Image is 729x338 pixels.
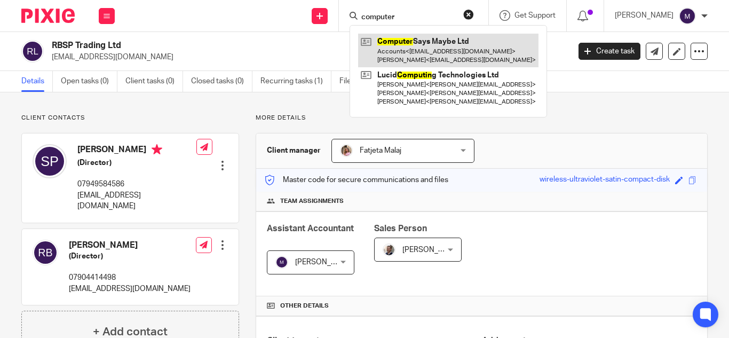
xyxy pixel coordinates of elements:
[264,175,448,185] p: Master code for secure communications and files
[33,144,67,178] img: svg%3E
[69,240,191,251] h4: [PERSON_NAME]
[33,240,58,265] img: svg%3E
[679,7,696,25] img: svg%3E
[267,224,354,233] span: Assistant Accountant
[52,40,461,51] h2: RBSP Trading Ltd
[21,71,53,92] a: Details
[256,114,708,122] p: More details
[260,71,331,92] a: Recurring tasks (1)
[579,43,640,60] a: Create task
[21,40,44,62] img: svg%3E
[267,145,321,156] h3: Client manager
[540,174,670,186] div: wireless-ultraviolet-satin-compact-disk
[69,272,191,283] p: 07904414498
[77,190,196,212] p: [EMAIL_ADDRESS][DOMAIN_NAME]
[61,71,117,92] a: Open tasks (0)
[69,251,191,262] h5: (Director)
[21,9,75,23] img: Pixie
[52,52,562,62] p: [EMAIL_ADDRESS][DOMAIN_NAME]
[191,71,252,92] a: Closed tasks (0)
[275,256,288,269] img: svg%3E
[125,71,183,92] a: Client tasks (0)
[463,9,474,20] button: Clear
[383,243,395,256] img: Matt%20Circle.png
[360,147,401,154] span: Fatjeta Malaj
[69,284,191,294] p: [EMAIL_ADDRESS][DOMAIN_NAME]
[340,144,353,157] img: MicrosoftTeams-image%20(5).png
[77,158,196,168] h5: (Director)
[152,144,162,155] i: Primary
[615,10,673,21] p: [PERSON_NAME]
[280,197,344,206] span: Team assignments
[77,144,196,158] h4: [PERSON_NAME]
[295,258,354,266] span: [PERSON_NAME]
[21,114,239,122] p: Client contacts
[402,246,461,254] span: [PERSON_NAME]
[280,302,329,310] span: Other details
[339,71,363,92] a: Files
[514,12,556,19] span: Get Support
[360,13,456,22] input: Search
[374,224,427,233] span: Sales Person
[77,179,196,190] p: 07949584586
